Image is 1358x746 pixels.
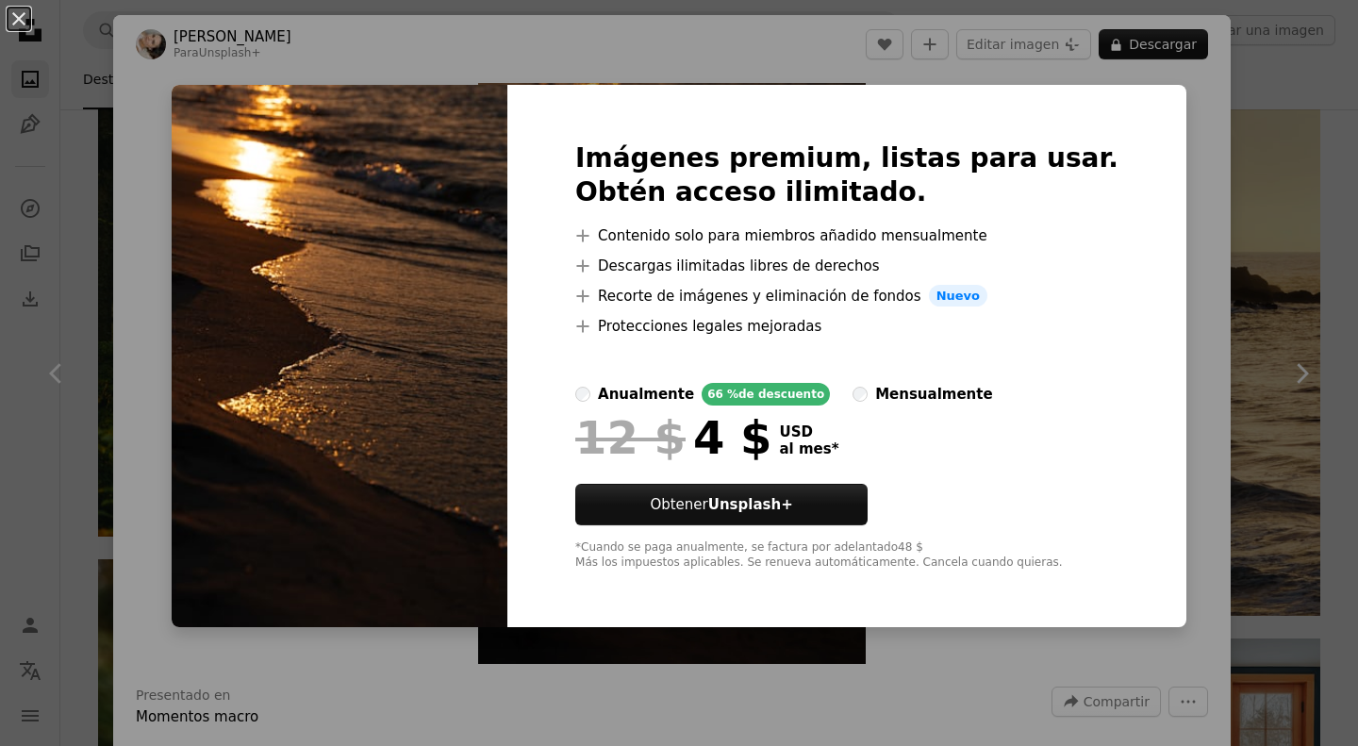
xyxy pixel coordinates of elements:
[575,224,1118,247] li: Contenido solo para miembros añadido mensualmente
[575,285,1118,307] li: Recorte de imágenes y eliminación de fondos
[708,496,793,513] strong: Unsplash+
[575,413,686,462] span: 12 $
[598,383,694,406] div: anualmente
[575,141,1118,209] h2: Imágenes premium, listas para usar. Obtén acceso ilimitado.
[575,315,1118,338] li: Protecciones legales mejoradas
[575,413,771,462] div: 4 $
[853,387,868,402] input: mensualmente
[575,387,590,402] input: anualmente66 %de descuento
[575,255,1118,277] li: Descargas ilimitadas libres de derechos
[779,423,838,440] span: USD
[575,484,868,525] button: ObtenerUnsplash+
[575,540,1118,571] div: *Cuando se paga anualmente, se factura por adelantado 48 $ Más los impuestos aplicables. Se renue...
[172,85,507,628] img: premium_photo-1692282102086-dd1b930ff204
[875,383,992,406] div: mensualmente
[702,383,830,406] div: 66 % de descuento
[929,285,987,307] span: Nuevo
[779,440,838,457] span: al mes *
